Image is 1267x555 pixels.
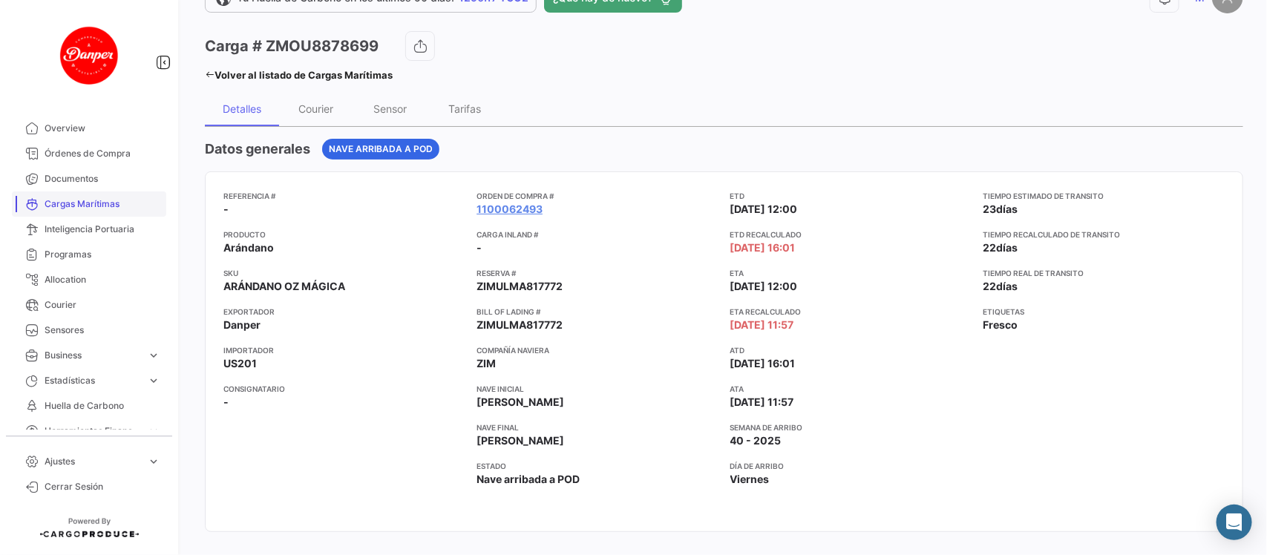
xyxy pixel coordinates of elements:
[45,147,160,160] span: Órdenes de Compra
[730,267,972,279] app-card-info-title: ETA
[477,306,718,318] app-card-info-title: Bill of Lading #
[12,116,166,141] a: Overview
[45,223,160,236] span: Inteligencia Portuaria
[983,203,997,215] span: 23
[223,240,274,255] span: Arándano
[477,383,718,395] app-card-info-title: Nave inicial
[12,393,166,418] a: Huella de Carbono
[45,349,141,362] span: Business
[730,383,972,395] app-card-info-title: ATA
[730,421,972,433] app-card-info-title: Semana de Arribo
[205,36,379,56] h3: Carga # ZMOU8878699
[147,424,160,438] span: expand_more
[45,298,160,312] span: Courier
[477,460,718,472] app-card-info-title: Estado
[12,141,166,166] a: Órdenes de Compra
[52,18,126,92] img: danper-logo.png
[983,267,1225,279] app-card-info-title: Tiempo real de transito
[45,248,160,261] span: Programas
[477,240,482,255] span: -
[983,280,997,292] span: 22
[477,421,718,433] app-card-info-title: Nave final
[983,306,1225,318] app-card-info-title: Etiquetas
[730,229,972,240] app-card-info-title: ETD Recalculado
[329,142,433,156] span: Nave arribada a POD
[147,455,160,468] span: expand_more
[730,318,794,332] span: [DATE] 11:57
[12,318,166,343] a: Sensores
[374,102,407,115] div: Sensor
[477,229,718,240] app-card-info-title: Carga inland #
[45,122,160,135] span: Overview
[477,472,580,487] span: Nave arribada a POD
[45,374,141,387] span: Estadísticas
[45,399,160,413] span: Huella de Carbono
[477,344,718,356] app-card-info-title: Compañía naviera
[147,349,160,362] span: expand_more
[223,229,465,240] app-card-info-title: Producto
[983,318,1018,332] span: Fresco
[477,279,563,294] span: ZIMULMA817772
[730,344,972,356] app-card-info-title: ATD
[223,395,229,410] span: -
[223,318,261,332] span: Danper
[223,202,229,217] span: -
[45,424,141,438] span: Herramientas Financieras
[299,102,334,115] div: Courier
[147,374,160,387] span: expand_more
[12,242,166,267] a: Programas
[477,267,718,279] app-card-info-title: Reserva #
[45,172,160,185] span: Documentos
[223,356,257,371] span: US201
[730,240,796,255] span: [DATE] 16:01
[997,280,1018,292] span: días
[477,433,564,448] span: [PERSON_NAME]
[730,356,796,371] span: [DATE] 16:01
[730,472,770,487] span: Viernes
[223,279,345,294] span: ARÁNDANO OZ MÁGICA
[45,324,160,337] span: Sensores
[983,229,1225,240] app-card-info-title: Tiempo recalculado de transito
[730,190,972,202] app-card-info-title: ETD
[223,267,465,279] app-card-info-title: SKU
[730,279,798,294] span: [DATE] 12:00
[448,102,481,115] div: Tarifas
[45,480,160,493] span: Cerrar Sesión
[730,433,782,448] span: 40 - 2025
[12,191,166,217] a: Cargas Marítimas
[983,190,1225,202] app-card-info-title: Tiempo estimado de transito
[12,292,166,318] a: Courier
[477,318,563,332] span: ZIMULMA817772
[12,217,166,242] a: Inteligencia Portuaria
[477,395,564,410] span: [PERSON_NAME]
[223,306,465,318] app-card-info-title: Exportador
[477,356,496,371] span: ZIM
[730,202,798,217] span: [DATE] 12:00
[205,139,310,160] h4: Datos generales
[997,203,1018,215] span: días
[477,202,543,217] a: 1100062493
[205,65,393,85] a: Volver al listado de Cargas Marítimas
[223,190,465,202] app-card-info-title: Referencia #
[223,383,465,395] app-card-info-title: Consignatario
[1217,505,1252,540] div: Abrir Intercom Messenger
[730,395,794,410] span: [DATE] 11:57
[45,197,160,211] span: Cargas Marítimas
[12,166,166,191] a: Documentos
[12,267,166,292] a: Allocation
[730,460,972,472] app-card-info-title: Día de Arribo
[477,190,718,202] app-card-info-title: Orden de Compra #
[223,344,465,356] app-card-info-title: Importador
[223,102,261,115] div: Detalles
[997,241,1018,254] span: días
[45,455,141,468] span: Ajustes
[730,306,972,318] app-card-info-title: ETA Recalculado
[983,241,997,254] span: 22
[45,273,160,286] span: Allocation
